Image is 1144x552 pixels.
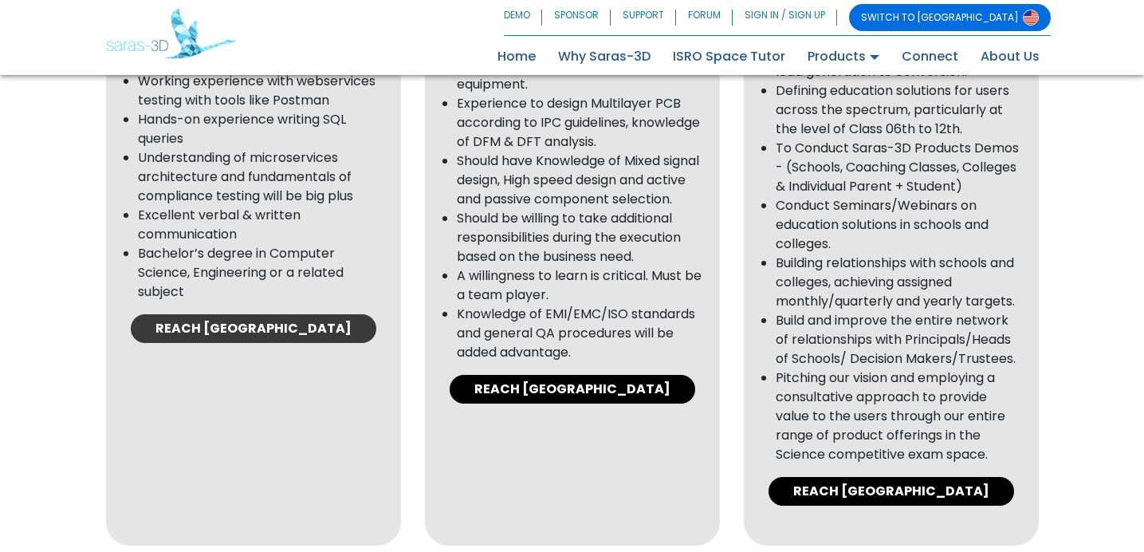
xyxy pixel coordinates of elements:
li: Building relationships with schools and colleges, achieving assigned monthly/quarterly and yearly... [776,254,1023,311]
li: Knowledge of EMI/EMC/ISO standards and general QA procedures will be added advantage. [457,305,704,362]
a: REACH [GEOGRAPHIC_DATA] [769,477,1014,506]
a: SUPPORT [611,4,676,31]
li: Should have Knowledge of Mixed signal design, High speed design and active and passive component ... [457,152,704,209]
li: Understanding of microservices architecture and fundamentals of compliance testing will be big plus [138,148,385,206]
img: Saras 3D [106,8,236,59]
a: ISRO Space Tutor [662,44,796,69]
a: REACH [GEOGRAPHIC_DATA] [450,375,695,404]
li: Pitching our vision and employing a consultative approach to provide value to the users through o... [776,369,1023,464]
li: Should be willing to take additional responsibilities during the execution based on the business ... [457,209,704,266]
a: SPONSOR [542,4,611,31]
li: Bachelor’s degree in Computer Science, Engineering or a related subject [138,244,385,302]
a: Connect [890,44,969,69]
a: FORUM [676,4,733,31]
a: About Us [969,44,1051,69]
li: Experience to design Multilayer PCB according to IPC guidelines, knowledge of DFM & DFT analysis. [457,94,704,152]
a: Home [486,44,547,69]
a: REACH [GEOGRAPHIC_DATA] [131,314,376,343]
li: Excellent verbal & written communication [138,206,385,244]
a: DEMO [504,4,542,31]
li: Build and improve the entire network of relationships with Principals/Heads of Schools/ Decision ... [776,311,1023,369]
li: Conduct Seminars/Webinars on education solutions in schools and colleges. [776,196,1023,254]
a: SWITCH TO [GEOGRAPHIC_DATA] [849,4,1051,31]
li: Hands-on experience writing SQL queries [138,110,385,148]
a: Products [796,44,890,69]
li: Working experience with webservices testing with tools like Postman [138,72,385,110]
a: Why Saras-3D [547,44,662,69]
li: A willingness to learn is critical. Must be a team player. [457,266,704,305]
li: Defining education solutions for users across the spectrum, particularly at the level of Class 06... [776,81,1023,139]
li: To Conduct Saras-3D Products Demos - (Schools, Coaching Classes, Colleges & Individual Parent + S... [776,139,1023,196]
img: Switch to USA [1023,10,1039,26]
a: SIGN IN / SIGN UP [733,4,837,31]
